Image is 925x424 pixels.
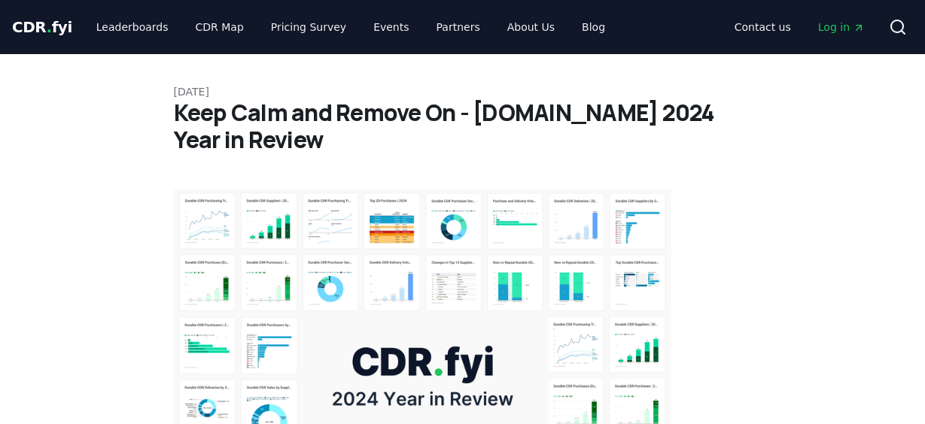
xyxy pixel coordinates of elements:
[47,18,52,36] span: .
[12,18,72,36] span: CDR fyi
[361,14,421,41] a: Events
[723,14,803,41] a: Contact us
[259,14,358,41] a: Pricing Survey
[12,17,72,38] a: CDR.fyi
[424,14,492,41] a: Partners
[570,14,617,41] a: Blog
[806,14,877,41] a: Log in
[723,14,877,41] nav: Main
[184,14,256,41] a: CDR Map
[174,84,752,99] p: [DATE]
[495,14,567,41] a: About Us
[84,14,617,41] nav: Main
[818,20,865,35] span: Log in
[174,99,752,153] h1: Keep Calm and Remove On - [DOMAIN_NAME] 2024 Year in Review
[84,14,181,41] a: Leaderboards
